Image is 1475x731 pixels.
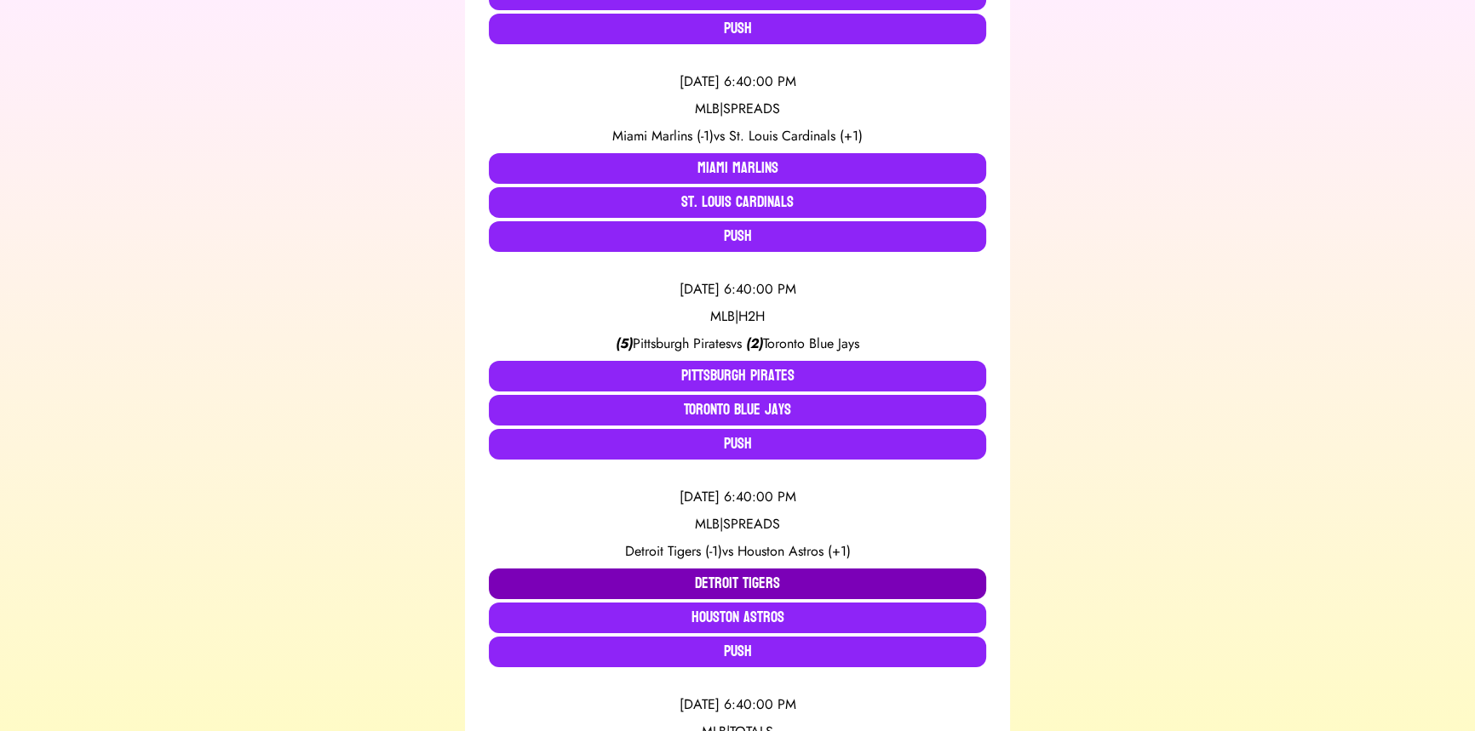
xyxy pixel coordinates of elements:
button: Houston Astros [489,603,986,633]
button: Toronto Blue Jays [489,395,986,425]
div: vs [489,334,986,354]
div: MLB | H2H [489,306,986,327]
div: [DATE] 6:40:00 PM [489,487,986,507]
span: ( 2 ) [746,334,763,353]
span: Toronto Blue Jays [763,334,859,353]
button: Push [489,221,986,252]
div: MLB | SPREADS [489,514,986,534]
button: Pittsburgh Pirates [489,361,986,391]
div: vs [489,541,986,562]
button: Push [489,429,986,460]
button: Miami Marlins [489,153,986,184]
span: ( 5 ) [616,334,633,353]
button: Push [489,637,986,667]
span: Pittsburgh Pirates [633,334,731,353]
button: Detroit Tigers [489,568,986,599]
div: [DATE] 6:40:00 PM [489,279,986,300]
span: Miami Marlins (-1) [612,126,714,146]
span: Houston Astros (+1) [737,541,851,561]
span: Detroit Tigers (-1) [625,541,722,561]
div: [DATE] 6:40:00 PM [489,694,986,715]
div: MLB | SPREADS [489,99,986,119]
div: vs [489,126,986,146]
button: St. Louis Cardinals [489,187,986,218]
span: St. Louis Cardinals (+1) [729,126,863,146]
div: [DATE] 6:40:00 PM [489,71,986,92]
button: Push [489,14,986,44]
